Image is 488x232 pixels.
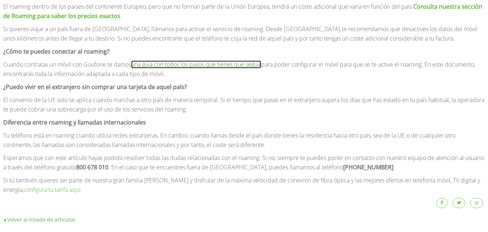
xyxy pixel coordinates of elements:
strong: ¿Cómo te puedes conectar al roaming? [3,47,109,55]
strong: Diferencia entre roaming y llamadas internacionales [3,118,146,126]
strong: ¿Puedo vivir en el extranjero sin comprar una tarjeta de aquel país? [3,83,187,91]
strong: 800 678 010 [76,163,108,171]
p: El roaming dentro de los países del continente Europeo, pero que no forman parte de la Unión Euro... [3,2,485,21]
a: configura tu tarifa aquí [23,186,81,194]
p: Si quieres viajar a un país fuera de [GEOGRAPHIC_DATA], llámanos para activar el servicio de roam... [3,24,485,43]
strong: [PHONE_NUMBER] [343,163,393,171]
a: ◂ Volver al listado de artículos [3,216,75,223]
p: Tu teléfono está en roaming cuando utiliza redes extranjeras. En cambio, cuando llamas desde el p... [3,131,485,149]
p: Esperamos que con este artículo hayas podido resolver todas las dudas relacionadas con el roaming... [3,153,485,172]
a: @ [470,198,483,208]
p: Cuando contratas un móvil con Goufone te damos para poder configurar el móvil para que se te acti... [3,60,485,79]
p: Si tú también quieres ser parte de nuestra gran familia [PERSON_NAME] y disfrutar de la máxima ve... [3,176,485,194]
p: El convenio de la UE solo se aplica cuando marchas a otro país de manera temporal. Si el tiempo q... [3,95,485,114]
a: una guía con todos los pasos que tienes que seguir [131,60,261,68]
